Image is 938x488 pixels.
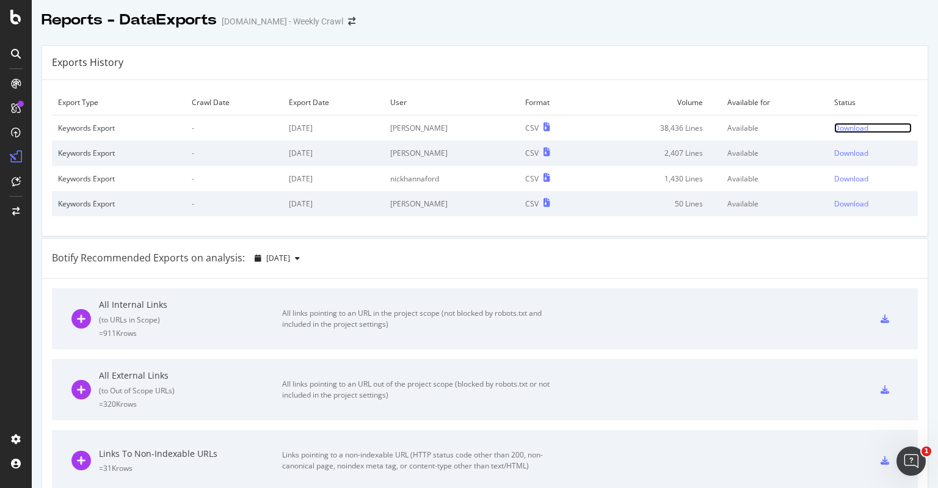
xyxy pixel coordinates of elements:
[591,115,721,141] td: 38,436 Lines
[525,148,539,158] div: CSV
[99,299,282,311] div: All Internal Links
[834,123,868,133] div: Download
[721,90,827,115] td: Available for
[266,253,290,263] span: 2025 Aug. 28th
[222,15,343,27] div: [DOMAIN_NAME] - Weekly Crawl
[186,140,283,166] td: -
[186,90,283,115] td: Crawl Date
[52,56,123,70] div: Exports History
[52,251,245,265] div: Botify Recommended Exports on analysis:
[186,191,283,216] td: -
[591,191,721,216] td: 50 Lines
[283,115,385,141] td: [DATE]
[727,198,821,209] div: Available
[727,173,821,184] div: Available
[283,166,385,191] td: [DATE]
[99,315,282,325] div: ( to URLs in Scope )
[52,90,186,115] td: Export Type
[834,198,868,209] div: Download
[283,140,385,166] td: [DATE]
[727,123,821,133] div: Available
[250,249,305,268] button: [DATE]
[881,385,889,394] div: csv-export
[99,328,282,338] div: = 911K rows
[384,166,519,191] td: nickhannaford
[283,191,385,216] td: [DATE]
[519,90,591,115] td: Format
[99,399,282,409] div: = 320K rows
[99,463,282,473] div: = 31K rows
[186,166,283,191] td: -
[834,148,912,158] a: Download
[348,17,355,26] div: arrow-right-arrow-left
[881,456,889,465] div: csv-export
[881,315,889,323] div: csv-export
[283,90,385,115] td: Export Date
[525,173,539,184] div: CSV
[591,90,721,115] td: Volume
[834,173,912,184] a: Download
[99,370,282,382] div: All External Links
[727,148,821,158] div: Available
[282,450,557,472] div: Links pointing to a non-indexable URL (HTTP status code other than 200, non-canonical page, noind...
[834,198,912,209] a: Download
[896,446,926,476] iframe: Intercom live chat
[58,148,180,158] div: Keywords Export
[384,115,519,141] td: [PERSON_NAME]
[834,148,868,158] div: Download
[186,115,283,141] td: -
[42,10,217,31] div: Reports - DataExports
[58,198,180,209] div: Keywords Export
[384,90,519,115] td: User
[282,308,557,330] div: All links pointing to an URL in the project scope (not blocked by robots.txt and included in the ...
[591,140,721,166] td: 2,407 Lines
[922,446,931,456] span: 1
[591,166,721,191] td: 1,430 Lines
[58,173,180,184] div: Keywords Export
[525,123,539,133] div: CSV
[99,385,282,396] div: ( to Out of Scope URLs )
[384,140,519,166] td: [PERSON_NAME]
[828,90,918,115] td: Status
[384,191,519,216] td: [PERSON_NAME]
[58,123,180,133] div: Keywords Export
[834,173,868,184] div: Download
[282,379,557,401] div: All links pointing to an URL out of the project scope (blocked by robots.txt or not included in t...
[525,198,539,209] div: CSV
[99,448,282,460] div: Links To Non-Indexable URLs
[834,123,912,133] a: Download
